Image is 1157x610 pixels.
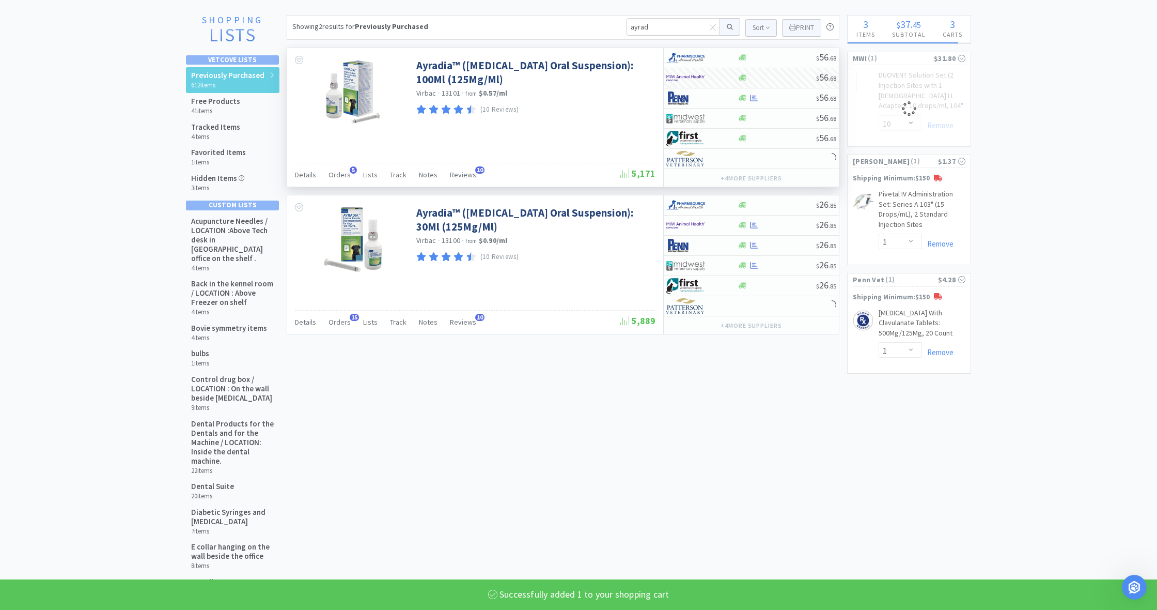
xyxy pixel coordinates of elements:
a: Ayradia™ ([MEDICAL_DATA] Oral Suspension): 30Ml (125Mg/Ml) [416,206,653,234]
iframe: Intercom live chat [1122,575,1147,600]
h5: Tracked Items [191,123,240,132]
h6: 4 items [191,334,267,342]
span: . 68 [828,54,836,62]
h5: Favorited Items [191,148,246,157]
span: $ [816,262,819,270]
button: Send a message… [177,334,194,351]
span: . 85 [828,222,836,230]
span: Track [390,317,406,327]
span: Details [295,317,316,327]
span: Details [295,170,316,179]
span: ( 1 ) [867,53,934,64]
p: Shipping Minimum: $150 [848,173,971,184]
span: Lists [363,317,378,327]
span: 3 [863,18,868,30]
span: from [465,237,477,245]
div: $4.28 [938,274,966,285]
span: Orders [329,170,351,179]
img: f5e969b455434c6296c6d81ef179fa71_3.png [666,151,705,166]
strong: $0.90 / ml [479,236,508,245]
button: Gif picker [33,339,41,347]
b: [PERSON_NAME] [44,296,102,303]
input: Filter results... [627,18,720,36]
span: $ [816,282,819,290]
span: $ [816,95,819,102]
h4: Carts [934,29,971,39]
span: . 68 [828,74,836,82]
h6: 1 items [191,359,209,368]
span: 56 [816,112,836,124]
h6: 9 items [191,404,274,412]
div: $1.37 [938,156,966,167]
div: Close [181,4,200,23]
span: $ [816,54,819,62]
button: Start recording [66,339,74,347]
h5: bulbs [191,349,209,358]
h6: 8 items [191,562,274,570]
p: Shipping Minimum: $150 [848,292,971,303]
h1: Operator [50,10,87,18]
h5: Back in the kennel room / LOCATION : Above Freezer on shelf [191,279,274,307]
span: 10 [475,314,484,321]
div: Vetcove Lists [186,55,279,65]
span: $ [816,202,819,209]
span: 5,171 [620,167,655,179]
span: $ [816,115,819,123]
span: [PERSON_NAME] [853,156,910,167]
span: 56 [816,51,836,63]
span: 15 [350,314,359,321]
span: . 85 [828,282,836,290]
div: joined the conversation [44,295,176,304]
button: Upload attachment [49,339,57,347]
span: . 85 [828,202,836,209]
span: $ [816,74,819,82]
h1: Shopping [191,15,274,25]
span: Reviews [450,317,476,327]
h6: 4 items [191,133,240,141]
span: 45 [913,20,921,30]
button: Home [162,4,181,24]
span: Track [390,170,406,179]
img: 7915dbd3f8974342a4dc3feb8efc1740_58.png [666,197,705,213]
div: Hi there! Thank you for contacting Vetcove Support! We’ve received your message and the next avai... [17,228,161,279]
button: Print [782,19,821,37]
h5: Control drug box / LOCATION : On the wall beside [MEDICAL_DATA] [191,375,274,403]
span: $ [816,135,819,143]
img: 67d67680309e4a0bb49a5ff0391dcc42_6.png [666,131,705,146]
span: Penn Vet [853,274,884,285]
h5: Acupuncture Needles / LOCATION :Above Tech desk in [GEOGRAPHIC_DATA] office on the shelf . [191,217,274,263]
span: from [465,90,477,97]
span: $ [816,222,819,230]
span: 26 [816,219,836,231]
h5: Hidden Items [191,174,244,183]
button: +4more suppliers [715,318,787,333]
button: Emoji picker [16,339,24,347]
strong: Previously Purchased [355,22,428,31]
div: The typical Vetcove Clinic Purchasing Support support operating hours are 8am-8pm EST [DATE]-[DAT... [32,73,187,142]
span: $ [897,20,900,30]
h5: E- Collars [191,577,224,587]
span: 26 [816,279,836,291]
span: . 85 [828,262,836,270]
h5: Bovie symmetry items [191,324,267,333]
img: eb4be0c3054643ff8d7d2dd1d223d881_409918.png [321,58,388,126]
div: Susan says… [8,161,198,222]
div: Showing 2 results for [292,21,428,32]
div: Rachel says… [8,293,198,317]
span: 10 [475,166,484,174]
span: . 68 [828,135,836,143]
button: +4more suppliers [715,171,787,186]
h6: 1 items [191,158,246,166]
h5: Dental Suite [191,482,234,491]
img: cf913c9fe80a4a40814acd31aa200d57_410037.png [321,206,388,273]
span: ( 1 ) [884,274,937,285]
h2: Lists [191,25,274,45]
span: 56 [816,132,836,144]
img: 4dd14cff54a648ac9e977f0c5da9bc2e_5.png [666,258,705,273]
a: Free Products 41items [186,93,279,119]
h6: 4 items [191,308,274,316]
span: Reviews [450,170,476,179]
div: Custom Lists [186,201,279,210]
h5: Dental Products for the Dentals and for the Machine / LOCATION: Inside the dental machine. [191,419,274,466]
h5: Diabetic Syringes and [MEDICAL_DATA] [191,508,274,526]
